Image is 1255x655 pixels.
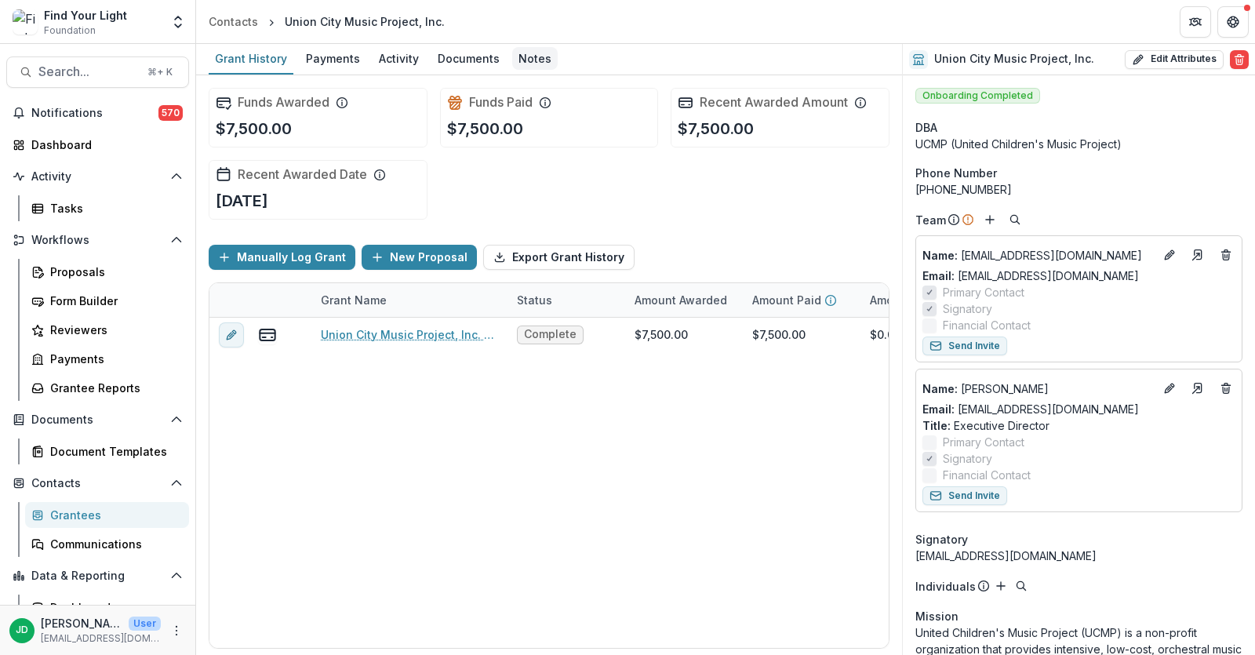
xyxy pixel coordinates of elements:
div: Status [507,283,625,317]
div: Document Templates [50,443,176,460]
button: Get Help [1217,6,1249,38]
div: Amount Payable [860,283,978,317]
a: Communications [25,531,189,557]
div: Proposals [50,264,176,280]
div: $7,500.00 [752,326,806,343]
span: Signatory [943,300,992,317]
button: Search [1006,210,1024,229]
span: Contacts [31,477,164,490]
div: Payments [300,47,366,70]
div: Communications [50,536,176,552]
p: [DATE] [216,189,268,213]
button: edit [219,322,244,348]
div: $0.00 [870,326,901,343]
p: Individuals [915,578,976,595]
div: Grantee Reports [50,380,176,396]
button: Delete [1230,50,1249,69]
span: Email: [922,402,955,416]
span: Title : [922,419,951,432]
a: Documents [431,44,506,75]
span: Foundation [44,24,96,38]
span: Workflows [31,234,164,247]
a: Go to contact [1185,376,1210,401]
a: Reviewers [25,317,189,343]
a: Name: [PERSON_NAME] [922,380,1154,397]
p: User [129,617,161,631]
div: UCMP (United Children's Music Project) [915,136,1242,152]
div: Dashboard [31,136,176,153]
p: Amount Paid [752,292,821,308]
a: Payments [25,346,189,372]
span: Name : [922,249,958,262]
span: Primary Contact [943,284,1024,300]
button: More [167,621,186,640]
h2: Union City Music Project, Inc. [934,53,1094,66]
div: Amount Awarded [625,283,743,317]
a: Grantees [25,502,189,528]
a: Email: [EMAIL_ADDRESS][DOMAIN_NAME] [922,401,1139,417]
button: Send Invite [922,486,1007,505]
span: Data & Reporting [31,569,164,583]
div: Status [507,292,562,308]
p: $7,500.00 [447,117,523,140]
div: Amount Paid [743,283,860,317]
h2: Funds Awarded [238,95,329,110]
a: Contacts [202,10,264,33]
button: Manually Log Grant [209,245,355,270]
a: Document Templates [25,438,189,464]
span: Financial Contact [943,467,1031,483]
h2: Recent Awarded Amount [700,95,848,110]
span: Onboarding Completed [915,88,1040,104]
p: [PERSON_NAME] [922,380,1154,397]
h2: Funds Paid [469,95,533,110]
button: Open entity switcher [167,6,189,38]
a: Dashboard [25,595,189,620]
img: Find Your Light [13,9,38,35]
span: Signatory [915,531,968,548]
p: Team [915,212,946,228]
div: [PHONE_NUMBER] [915,181,1242,198]
span: Complete [524,328,577,341]
div: Notes [512,47,558,70]
div: Activity [373,47,425,70]
button: Edit [1160,246,1179,264]
span: Signatory [943,450,992,467]
div: $7,500.00 [635,326,688,343]
p: $7,500.00 [216,117,292,140]
button: Edit [1160,379,1179,398]
span: Financial Contact [943,317,1031,333]
p: Amount Payable [870,292,959,308]
span: Mission [915,608,959,624]
button: Add [991,577,1010,595]
span: 570 [158,105,183,121]
a: Union City Music Project, Inc. - 2024 - FYL General Grant Application [321,326,498,343]
p: [EMAIL_ADDRESS][DOMAIN_NAME] [41,631,161,646]
a: Grantee Reports [25,375,189,401]
button: New Proposal [362,245,477,270]
div: [EMAIL_ADDRESS][DOMAIN_NAME] [915,548,1242,564]
div: Form Builder [50,293,176,309]
a: Payments [300,44,366,75]
div: Grant History [209,47,293,70]
span: Name : [922,382,958,395]
button: Send Invite [922,337,1007,355]
button: Open Documents [6,407,189,432]
a: Notes [512,44,558,75]
a: Proposals [25,259,189,285]
a: Email: [EMAIL_ADDRESS][DOMAIN_NAME] [922,267,1139,284]
a: Tasks [25,195,189,221]
button: Notifications570 [6,100,189,126]
button: Deletes [1217,379,1235,398]
span: DBA [915,119,937,136]
div: Payments [50,351,176,367]
span: Documents [31,413,164,427]
button: Edit Attributes [1125,50,1224,69]
span: Notifications [31,107,158,120]
div: Grant Name [311,292,396,308]
div: Documents [431,47,506,70]
p: $7,500.00 [678,117,754,140]
button: view-payments [258,326,277,344]
p: [EMAIL_ADDRESS][DOMAIN_NAME] [922,247,1154,264]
